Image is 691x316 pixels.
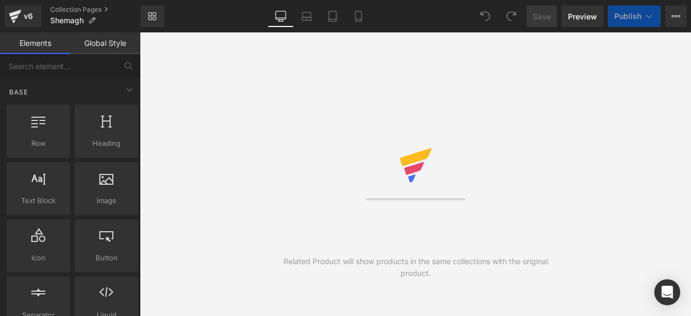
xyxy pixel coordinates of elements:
[320,5,345,27] a: Tablet
[10,252,67,264] span: Icon
[78,138,135,149] span: Heading
[50,16,84,25] span: Shemagh
[277,256,553,279] div: Related Product will show products in the same collections with the original product.
[665,5,687,27] button: More
[345,5,371,27] a: Mobile
[22,9,35,23] div: v6
[8,87,29,97] span: Base
[4,5,42,27] a: v6
[10,195,67,206] span: Text Block
[500,5,522,27] button: Redo
[654,279,680,305] div: Open Intercom Messenger
[568,11,597,22] span: Preview
[533,11,551,22] span: Save
[140,5,164,27] a: New Library
[294,5,320,27] a: Laptop
[70,32,140,54] a: Global Style
[10,138,67,149] span: Row
[475,5,496,27] button: Undo
[78,195,135,206] span: Image
[614,12,641,21] span: Publish
[50,5,140,14] a: Collection Pages
[608,5,661,27] button: Publish
[78,252,135,264] span: Button
[268,5,294,27] a: Desktop
[561,5,604,27] a: Preview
